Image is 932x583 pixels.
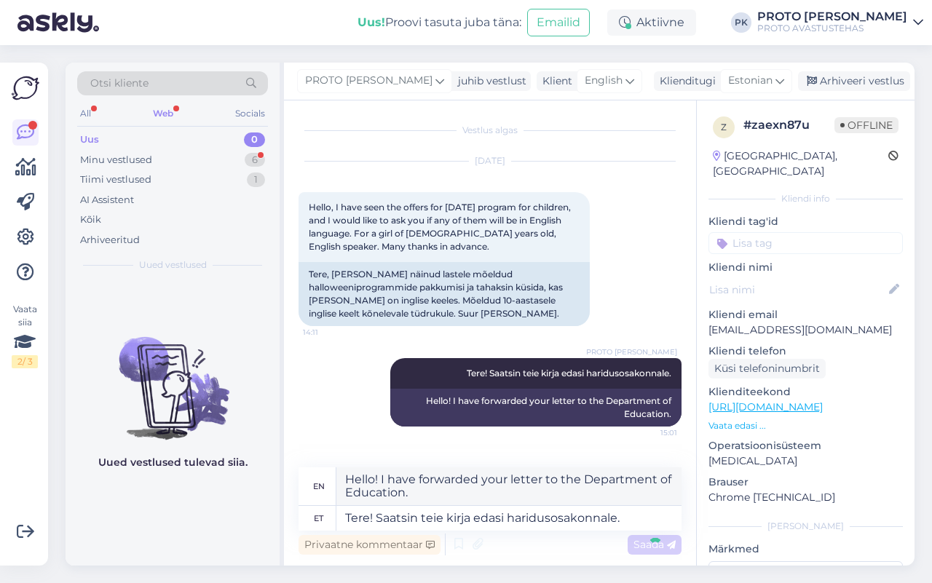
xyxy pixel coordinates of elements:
div: Socials [232,104,268,123]
div: # zaexn87u [743,116,834,134]
p: Chrome [TECHNICAL_ID] [708,490,903,505]
div: Hello! I have forwarded your letter to the Department of Education. [390,389,682,427]
p: Uued vestlused tulevad siia. [98,455,248,470]
div: [DATE] [299,154,682,167]
span: Tere! Saatsin teie kirja edasi haridusosakonnale. [467,368,671,378]
div: Tiimi vestlused [80,172,151,187]
div: PK [731,12,751,33]
p: [EMAIL_ADDRESS][DOMAIN_NAME] [708,322,903,338]
p: Märkmed [708,542,903,557]
p: Brauser [708,475,903,490]
p: Klienditeekond [708,384,903,400]
div: Uus [80,132,99,147]
div: Vestlus algas [299,124,682,137]
span: Estonian [728,73,773,89]
p: [MEDICAL_DATA] [708,453,903,469]
p: Kliendi email [708,307,903,322]
div: 6 [245,153,265,167]
div: Tere, [PERSON_NAME] näinud lastele mõeldud halloweeniprogrammide pakkumisi ja tahaksin küsida, ka... [299,262,590,326]
div: Kõik [80,213,101,227]
div: 1 [247,172,265,187]
input: Lisa nimi [709,282,886,298]
div: 2 / 3 [12,355,38,368]
div: [PERSON_NAME] [708,520,903,533]
img: No chats [66,311,280,442]
b: Uus! [358,15,385,29]
div: Arhiveeri vestlus [798,71,910,91]
p: Kliendi telefon [708,344,903,359]
div: Vaata siia [12,303,38,368]
div: Minu vestlused [80,153,152,167]
p: Kliendi tag'id [708,214,903,229]
div: Arhiveeritud [80,233,140,247]
span: Otsi kliente [90,76,149,91]
input: Lisa tag [708,232,903,254]
a: [URL][DOMAIN_NAME] [708,400,823,413]
span: Uued vestlused [139,258,207,271]
p: Kliendi nimi [708,260,903,275]
span: Offline [834,117,899,133]
span: PROTO [PERSON_NAME] [305,73,433,89]
button: Emailid [527,9,590,36]
img: Askly Logo [12,74,39,102]
span: 15:01 [623,427,677,438]
div: AI Assistent [80,193,134,207]
div: Kliendi info [708,192,903,205]
div: Klient [537,74,572,89]
span: Hello, I have seen the offers for [DATE] program for children, and I would like to ask you if any... [309,202,573,252]
div: [GEOGRAPHIC_DATA], [GEOGRAPHIC_DATA] [713,148,888,179]
a: PROTO [PERSON_NAME]PROTO AVASTUSTEHAS [757,11,923,34]
div: All [77,104,94,123]
p: Operatsioonisüsteem [708,438,903,453]
div: Proovi tasuta juba täna: [358,14,521,31]
span: PROTO [PERSON_NAME] [586,346,677,357]
div: PROTO [PERSON_NAME] [757,11,907,23]
div: Klienditugi [654,74,716,89]
span: 14:11 [303,327,358,338]
span: z [721,122,727,132]
p: Vaata edasi ... [708,419,903,432]
div: 0 [244,132,265,147]
div: Aktiivne [607,9,696,36]
div: Küsi telefoninumbrit [708,359,826,378]
div: PROTO AVASTUSTEHAS [757,23,907,34]
div: Web [150,104,176,123]
span: English [585,73,623,89]
div: juhib vestlust [452,74,526,89]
